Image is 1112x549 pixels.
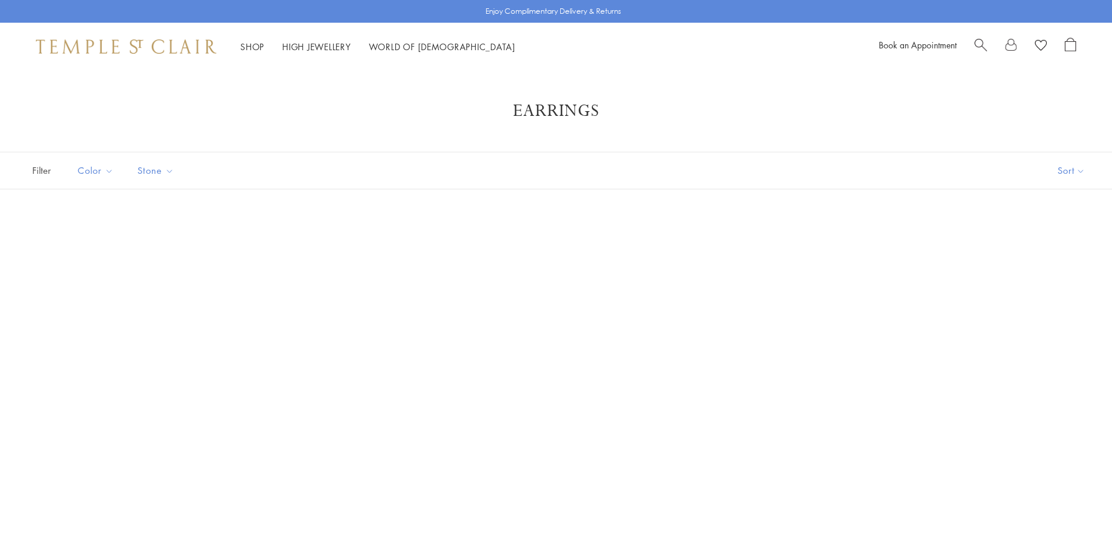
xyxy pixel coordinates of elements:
a: High JewelleryHigh Jewellery [282,41,351,53]
h1: Earrings [48,100,1064,122]
button: Show sort by [1031,152,1112,189]
span: Color [72,163,123,178]
img: Temple St. Clair [36,39,216,54]
a: Search [974,38,987,56]
a: Open Shopping Bag [1065,38,1076,56]
a: ShopShop [240,41,264,53]
button: Stone [129,157,183,184]
a: View Wishlist [1035,38,1047,56]
nav: Main navigation [240,39,515,54]
a: World of [DEMOGRAPHIC_DATA]World of [DEMOGRAPHIC_DATA] [369,41,515,53]
a: Book an Appointment [879,39,957,51]
p: Enjoy Complimentary Delivery & Returns [485,5,621,17]
span: Stone [132,163,183,178]
button: Color [69,157,123,184]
